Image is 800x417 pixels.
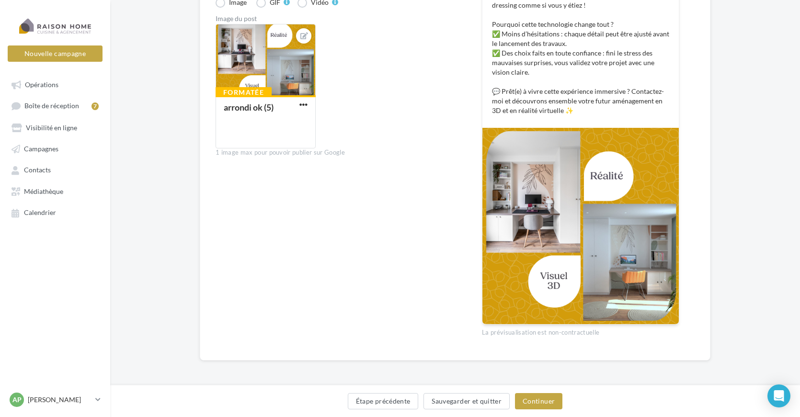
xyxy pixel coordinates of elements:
[12,395,22,405] span: AP
[224,102,274,113] div: arrondi ok (5)
[8,391,103,409] a: AP [PERSON_NAME]
[24,209,56,217] span: Calendrier
[24,187,63,195] span: Médiathèque
[24,166,51,174] span: Contacts
[25,80,58,89] span: Opérations
[6,161,104,178] a: Contacts
[6,76,104,93] a: Opérations
[26,124,77,132] span: Visibilité en ligne
[8,45,103,62] button: Nouvelle campagne
[6,119,104,136] a: Visibilité en ligne
[91,102,99,110] div: 7
[423,393,510,409] button: Sauvegarder et quitter
[6,182,104,200] a: Médiathèque
[216,15,467,22] div: Image du post
[24,145,58,153] span: Campagnes
[28,395,91,405] p: [PERSON_NAME]
[767,384,790,407] div: Open Intercom Messenger
[6,140,104,157] a: Campagnes
[6,97,104,114] a: Boîte de réception7
[216,148,467,157] div: 1 image max pour pouvoir publier sur Google
[6,203,104,221] a: Calendrier
[482,325,679,337] div: La prévisualisation est non-contractuelle
[24,102,79,110] span: Boîte de réception
[216,87,272,98] div: Formatée
[348,393,419,409] button: Étape précédente
[515,393,562,409] button: Continuer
